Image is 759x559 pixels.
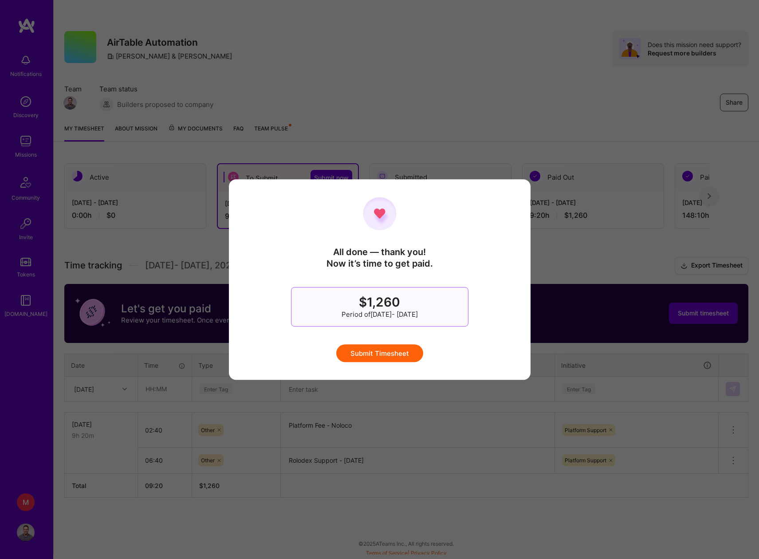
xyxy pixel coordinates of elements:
span: Period of [DATE] - [DATE] [342,310,418,319]
button: Submit Timesheet [336,344,423,362]
img: team pulse heart [363,197,397,231]
div: modal [229,179,531,380]
span: $1,260 [359,295,400,310]
h4: All done — thank you! Now it’s time to get paid. [326,246,433,269]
